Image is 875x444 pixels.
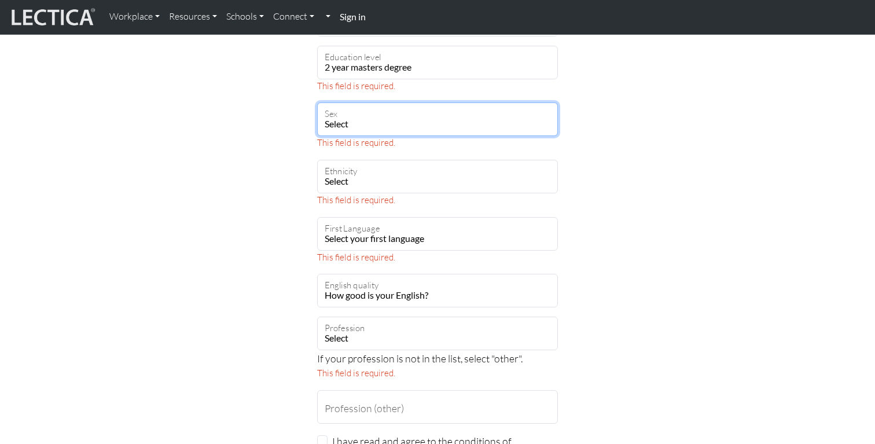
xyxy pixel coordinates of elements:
span: If your profession is not in the list, select "other". [317,352,523,365]
div: This field is required. [317,366,558,381]
div: This field is required. [317,136,558,151]
a: Connect [269,5,319,29]
a: Schools [222,5,269,29]
div: This field is required. [317,193,558,208]
div: This field is required. [317,251,558,265]
a: Resources [164,5,222,29]
img: lecticalive [9,6,95,28]
input: Profession (other) [317,390,558,424]
strong: Sign in [340,11,366,22]
div: This field is required. [317,79,558,94]
a: Sign in [335,5,370,30]
a: Workplace [105,5,164,29]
